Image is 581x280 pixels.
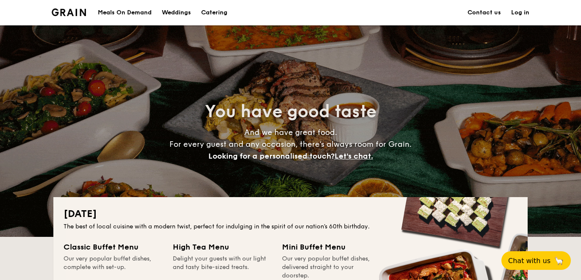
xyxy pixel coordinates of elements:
img: Grain [52,8,86,16]
span: Chat with us [508,257,551,265]
a: Logotype [52,8,86,16]
span: Let's chat. [335,151,373,161]
h2: [DATE] [64,207,517,221]
div: Classic Buffet Menu [64,241,163,253]
span: Looking for a personalised touch? [208,151,335,161]
div: The best of local cuisine with a modern twist, perfect for indulging in the spirit of our nation’... [64,222,517,231]
div: Delight your guests with our light and tasty bite-sized treats. [173,255,272,280]
span: And we have great food. For every guest and any occasion, there’s always room for Grain. [169,128,412,161]
button: Chat with us🦙 [501,251,571,270]
span: 🦙 [554,256,564,266]
span: You have good taste [205,102,376,122]
div: Mini Buffet Menu [282,241,381,253]
div: High Tea Menu [173,241,272,253]
div: Our very popular buffet dishes, complete with set-up. [64,255,163,280]
div: Our very popular buffet dishes, delivered straight to your doorstep. [282,255,381,280]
